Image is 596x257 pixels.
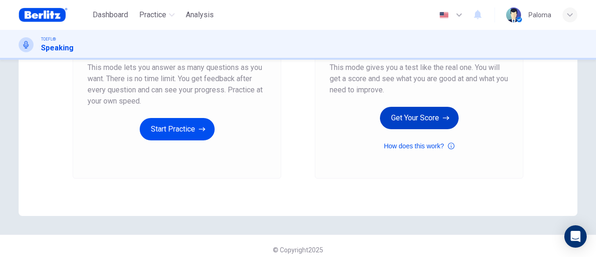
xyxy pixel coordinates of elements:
[19,6,68,24] img: Berlitz Brasil logo
[19,6,89,24] a: Berlitz Brasil logo
[384,140,454,152] button: How does this work?
[140,118,215,140] button: Start Practice
[380,107,459,129] button: Get Your Score
[186,9,214,21] span: Analysis
[506,7,521,22] img: Profile picture
[41,36,56,42] span: TOEFL®
[438,12,450,19] img: en
[88,62,266,107] span: This mode lets you answer as many questions as you want. There is no time limit. You get feedback...
[273,246,323,254] span: © Copyright 2025
[89,7,132,23] button: Dashboard
[330,62,508,96] span: This mode gives you a test like the real one. You will get a score and see what you are good at a...
[93,9,128,21] span: Dashboard
[41,42,74,54] h1: Speaking
[182,7,217,23] button: Analysis
[139,9,166,21] span: Practice
[135,7,178,23] button: Practice
[528,9,551,21] div: Paloma
[564,225,587,248] div: Open Intercom Messenger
